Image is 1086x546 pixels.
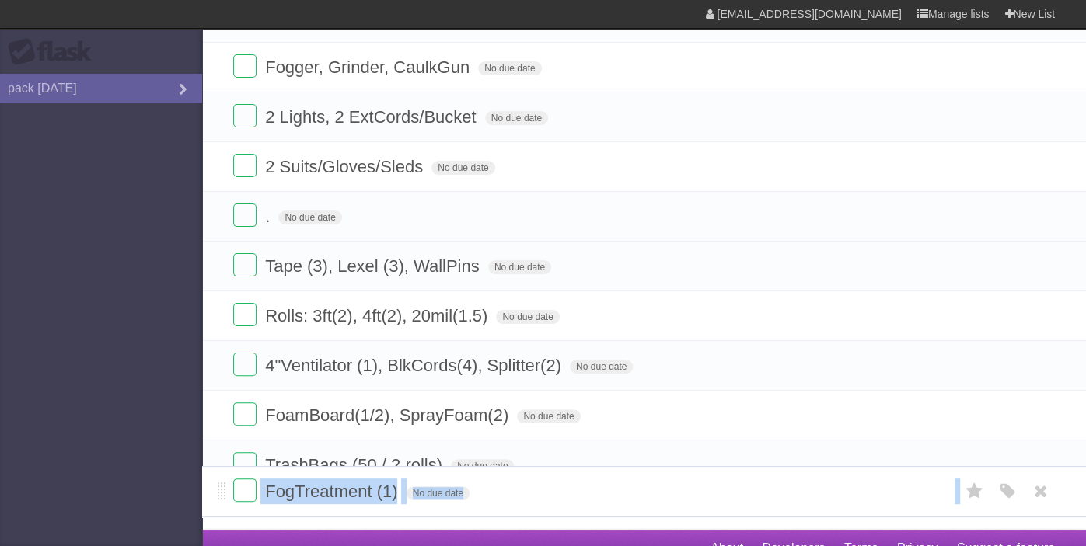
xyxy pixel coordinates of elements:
[478,61,541,75] span: No due date
[431,161,494,175] span: No due date
[265,207,274,226] span: .
[407,486,470,500] span: No due date
[233,452,257,475] label: Done
[233,478,257,502] label: Done
[265,306,491,325] span: Rolls: 3ft(2), 4ft(2), 20mil(1.5)
[265,107,480,127] span: 2 Lights, 2 ExtCords/Bucket
[265,455,446,475] span: TrashBags (50 / 2 rolls)
[517,409,580,423] span: No due date
[233,203,257,227] label: Done
[233,253,257,276] label: Done
[233,154,257,177] label: Done
[265,356,565,375] span: 4"Ventilator (1), BlkCords(4), Splitter(2)
[485,111,548,125] span: No due date
[570,360,633,374] span: No due date
[265,405,512,425] span: FoamBoard(1/2), SprayFoam(2)
[265,482,401,501] span: FogTreatment (1)
[960,478,990,504] label: Star task
[8,38,101,66] div: Flask
[233,402,257,426] label: Done
[233,353,257,376] label: Done
[233,54,257,78] label: Done
[451,459,514,473] span: No due date
[233,104,257,127] label: Done
[265,57,473,77] span: Fogger, Grinder, CaulkGun
[496,310,559,324] span: No due date
[488,260,551,274] span: No due date
[278,210,341,224] span: No due date
[265,256,484,276] span: Tape (3), Lexel (3), WallPins
[233,303,257,326] label: Done
[265,157,427,176] span: 2 Suits/Gloves/Sleds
